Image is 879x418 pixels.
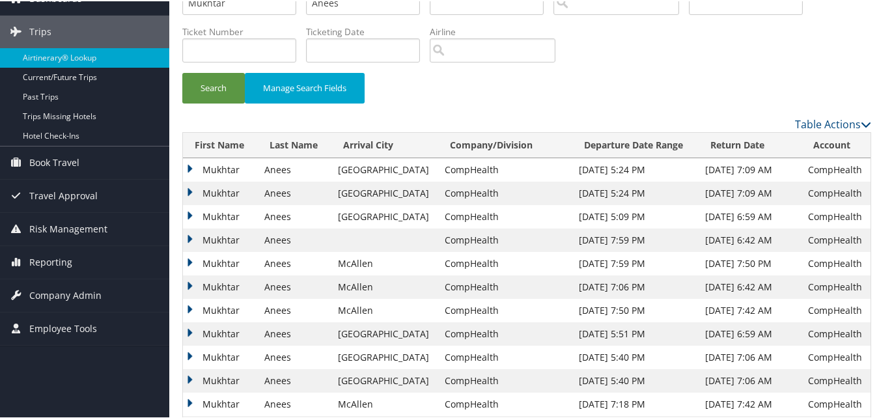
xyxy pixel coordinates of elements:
td: Mukhtar [183,298,258,321]
th: Company/Division [438,132,572,157]
td: CompHealth [802,368,871,391]
td: [DATE] 6:42 AM [699,274,802,298]
td: CompHealth [438,157,572,180]
td: McAllen [331,251,438,274]
td: [GEOGRAPHIC_DATA] [331,157,438,180]
td: [DATE] 7:50 PM [699,251,802,274]
td: Mukhtar [183,157,258,180]
th: Last Name: activate to sort column ascending [258,132,331,157]
td: CompHealth [802,251,871,274]
td: [DATE] 7:50 PM [572,298,699,321]
td: CompHealth [438,227,572,251]
td: McAllen [331,391,438,415]
td: CompHealth [438,274,572,298]
td: Mukhtar [183,321,258,344]
th: Account: activate to sort column ascending [802,132,871,157]
td: Anees [258,298,331,321]
td: CompHealth [438,251,572,274]
td: Mukhtar [183,344,258,368]
td: [DATE] 7:59 PM [572,227,699,251]
td: [DATE] 7:06 AM [699,344,802,368]
td: CompHealth [802,344,871,368]
td: Mukhtar [183,391,258,415]
span: Company Admin [29,278,102,311]
td: Mukhtar [183,227,258,251]
td: [DATE] 7:59 PM [572,251,699,274]
td: [DATE] 5:09 PM [572,204,699,227]
td: Anees [258,180,331,204]
td: [DATE] 6:42 AM [699,227,802,251]
td: Mukhtar [183,368,258,391]
td: [DATE] 7:06 AM [699,368,802,391]
td: Anees [258,368,331,391]
label: Ticket Number [182,24,306,37]
td: [DATE] 7:42 AM [699,391,802,415]
a: Table Actions [795,116,871,130]
td: CompHealth [802,227,871,251]
td: McAllen [331,298,438,321]
td: CompHealth [438,204,572,227]
td: Anees [258,274,331,298]
td: CompHealth [802,274,871,298]
td: [GEOGRAPHIC_DATA] [331,204,438,227]
button: Manage Search Fields [245,72,365,102]
td: [DATE] 7:18 PM [572,391,699,415]
button: Search [182,72,245,102]
td: CompHealth [802,157,871,180]
td: CompHealth [438,298,572,321]
th: First Name: activate to sort column ascending [183,132,258,157]
span: Trips [29,14,51,47]
td: [GEOGRAPHIC_DATA] [331,368,438,391]
td: [GEOGRAPHIC_DATA] [331,180,438,204]
td: Anees [258,204,331,227]
td: CompHealth [438,391,572,415]
td: CompHealth [438,344,572,368]
td: [DATE] 7:42 AM [699,298,802,321]
td: [DATE] 5:24 PM [572,157,699,180]
td: [DATE] 6:59 AM [699,204,802,227]
td: [DATE] 6:59 AM [699,321,802,344]
td: Anees [258,227,331,251]
td: [DATE] 7:09 AM [699,180,802,204]
label: Airline [430,24,565,37]
td: Mukhtar [183,180,258,204]
td: [GEOGRAPHIC_DATA] [331,344,438,368]
td: CompHealth [802,180,871,204]
span: Reporting [29,245,72,277]
span: Employee Tools [29,311,97,344]
td: [DATE] 5:40 PM [572,368,699,391]
label: Ticketing Date [306,24,430,37]
td: [DATE] 5:51 PM [572,321,699,344]
th: Return Date: activate to sort column ascending [699,132,802,157]
td: Mukhtar [183,204,258,227]
td: Anees [258,321,331,344]
td: CompHealth [802,321,871,344]
td: CompHealth [438,180,572,204]
td: Mukhtar [183,274,258,298]
td: McAllen [331,274,438,298]
td: [DATE] 7:09 AM [699,157,802,180]
span: Risk Management [29,212,107,244]
td: [DATE] 5:40 PM [572,344,699,368]
td: [DATE] 7:06 PM [572,274,699,298]
td: Mukhtar [183,251,258,274]
td: [GEOGRAPHIC_DATA] [331,321,438,344]
td: CompHealth [802,298,871,321]
th: Departure Date Range: activate to sort column ascending [572,132,699,157]
span: Travel Approval [29,178,98,211]
td: Anees [258,391,331,415]
th: Arrival City: activate to sort column ascending [331,132,438,157]
td: [DATE] 5:24 PM [572,180,699,204]
td: CompHealth [438,321,572,344]
td: Anees [258,344,331,368]
td: Anees [258,251,331,274]
td: CompHealth [802,204,871,227]
span: Book Travel [29,145,79,178]
td: CompHealth [802,391,871,415]
td: Anees [258,157,331,180]
td: CompHealth [438,368,572,391]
